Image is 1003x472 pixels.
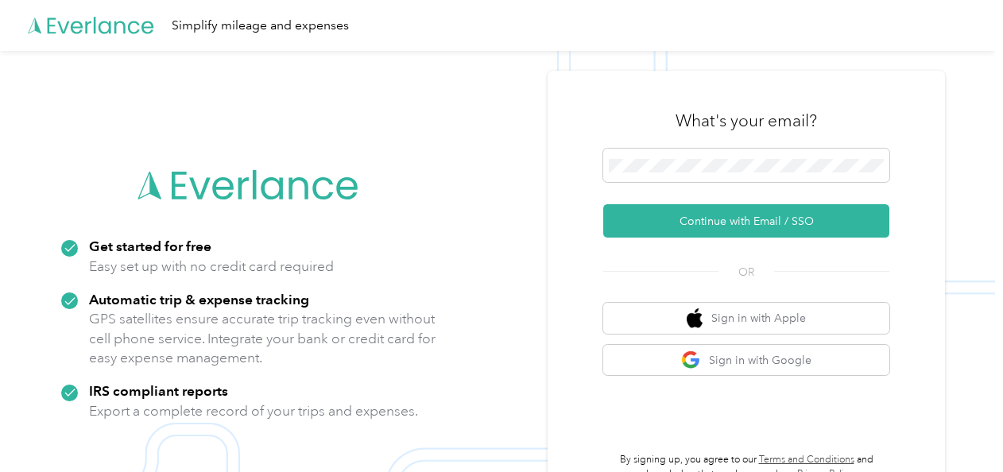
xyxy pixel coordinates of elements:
[89,382,228,399] strong: IRS compliant reports
[603,303,889,334] button: apple logoSign in with Apple
[676,110,817,132] h3: What's your email?
[89,257,334,277] p: Easy set up with no credit card required
[759,454,854,466] a: Terms and Conditions
[89,309,436,368] p: GPS satellites ensure accurate trip tracking even without cell phone service. Integrate your bank...
[687,308,703,328] img: apple logo
[172,16,349,36] div: Simplify mileage and expenses
[718,264,774,280] span: OR
[603,204,889,238] button: Continue with Email / SSO
[89,238,211,254] strong: Get started for free
[89,401,418,421] p: Export a complete record of your trips and expenses.
[681,350,701,370] img: google logo
[603,345,889,376] button: google logoSign in with Google
[89,291,309,308] strong: Automatic trip & expense tracking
